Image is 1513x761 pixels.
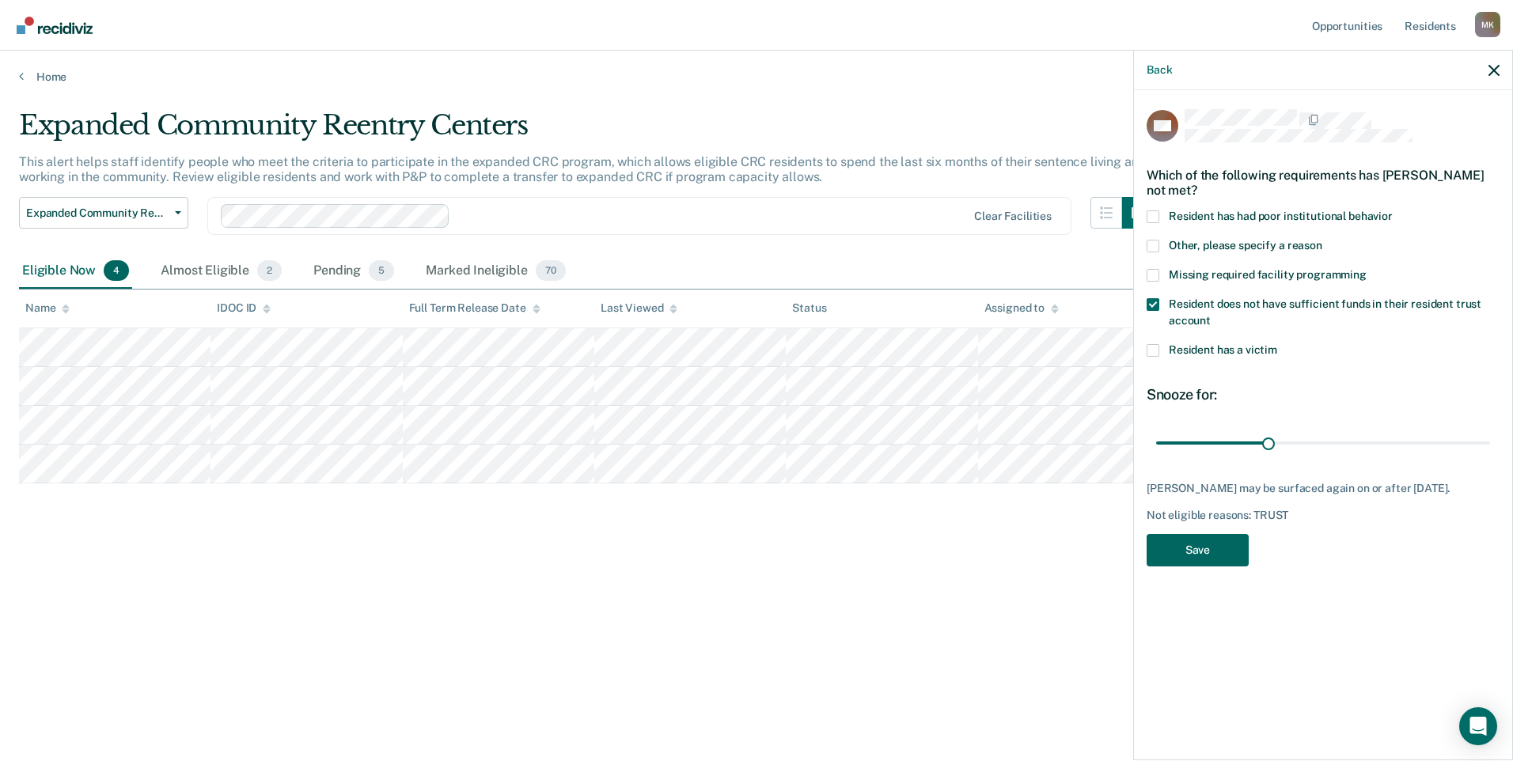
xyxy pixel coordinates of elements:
[1475,12,1500,37] button: Profile dropdown button
[19,254,132,289] div: Eligible Now
[25,301,70,315] div: Name
[536,260,566,281] span: 70
[409,301,540,315] div: Full Term Release Date
[257,260,282,281] span: 2
[423,254,568,289] div: Marked Ineligible
[1147,509,1500,522] div: Not eligible reasons: TRUST
[104,260,129,281] span: 4
[157,254,285,289] div: Almost Eligible
[792,301,826,315] div: Status
[19,109,1154,154] div: Expanded Community Reentry Centers
[984,301,1059,315] div: Assigned to
[1147,63,1172,77] button: Back
[17,17,93,34] img: Recidiviz
[1169,297,1481,327] span: Resident does not have sufficient funds in their resident trust account
[19,154,1146,184] p: This alert helps staff identify people who meet the criteria to participate in the expanded CRC p...
[1169,343,1277,356] span: Resident has a victim
[601,301,677,315] div: Last Viewed
[1147,386,1500,403] div: Snooze for:
[974,210,1052,223] div: Clear facilities
[1475,12,1500,37] div: M K
[1169,210,1393,222] span: Resident has had poor institutional behavior
[19,70,1494,84] a: Home
[26,206,169,220] span: Expanded Community Reentry Centers
[1147,482,1500,495] div: [PERSON_NAME] may be surfaced again on or after [DATE].
[217,301,271,315] div: IDOC ID
[310,254,397,289] div: Pending
[1147,534,1249,566] button: Save
[1169,268,1367,281] span: Missing required facility programming
[1459,707,1497,745] div: Open Intercom Messenger
[1147,155,1500,210] div: Which of the following requirements has [PERSON_NAME] not met?
[369,260,394,281] span: 5
[1169,239,1322,252] span: Other, please specify a reason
